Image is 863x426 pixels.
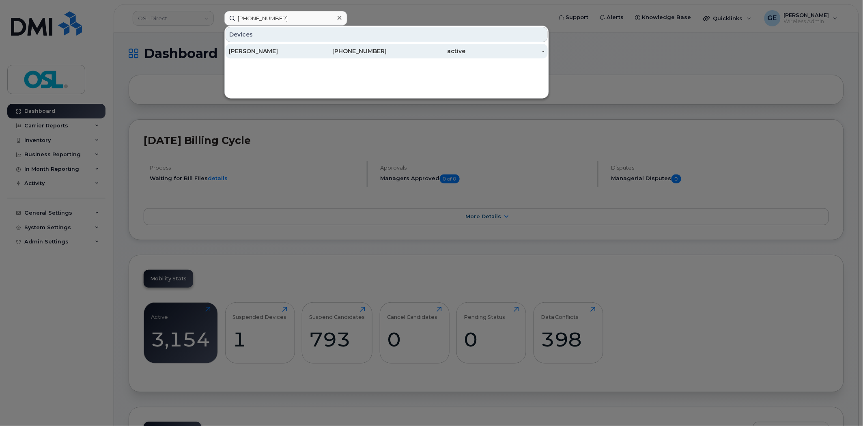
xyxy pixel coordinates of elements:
div: [PHONE_NUMBER] [308,47,387,55]
a: [PERSON_NAME][PHONE_NUMBER]active- [226,44,548,58]
div: active [387,47,466,55]
div: [PERSON_NAME] [229,47,308,55]
div: - [466,47,545,55]
div: Devices [226,27,548,42]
